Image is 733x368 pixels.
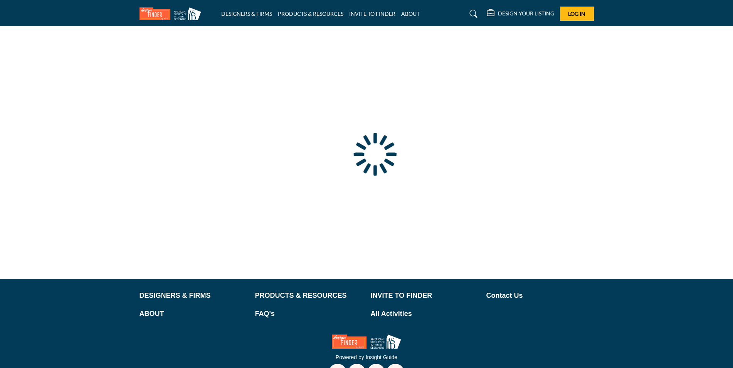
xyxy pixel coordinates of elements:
a: PRODUCTS & RESOURCES [278,10,343,17]
button: Log In [560,7,594,21]
a: DESIGNERS & FIRMS [140,290,247,301]
img: Site Logo [140,7,205,20]
a: ABOUT [401,10,420,17]
a: All Activities [371,309,478,319]
span: Log In [568,10,585,17]
a: INVITE TO FINDER [371,290,478,301]
h5: DESIGN YOUR LISTING [498,10,554,17]
a: FAQ's [255,309,363,319]
a: INVITE TO FINDER [349,10,395,17]
a: DESIGNERS & FIRMS [221,10,272,17]
img: No Site Logo [332,334,401,349]
a: Powered by Insight Guide [336,354,397,360]
a: PRODUCTS & RESOURCES [255,290,363,301]
a: Search [462,8,483,20]
a: Contact Us [486,290,594,301]
a: ABOUT [140,309,247,319]
div: DESIGN YOUR LISTING [487,9,554,19]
